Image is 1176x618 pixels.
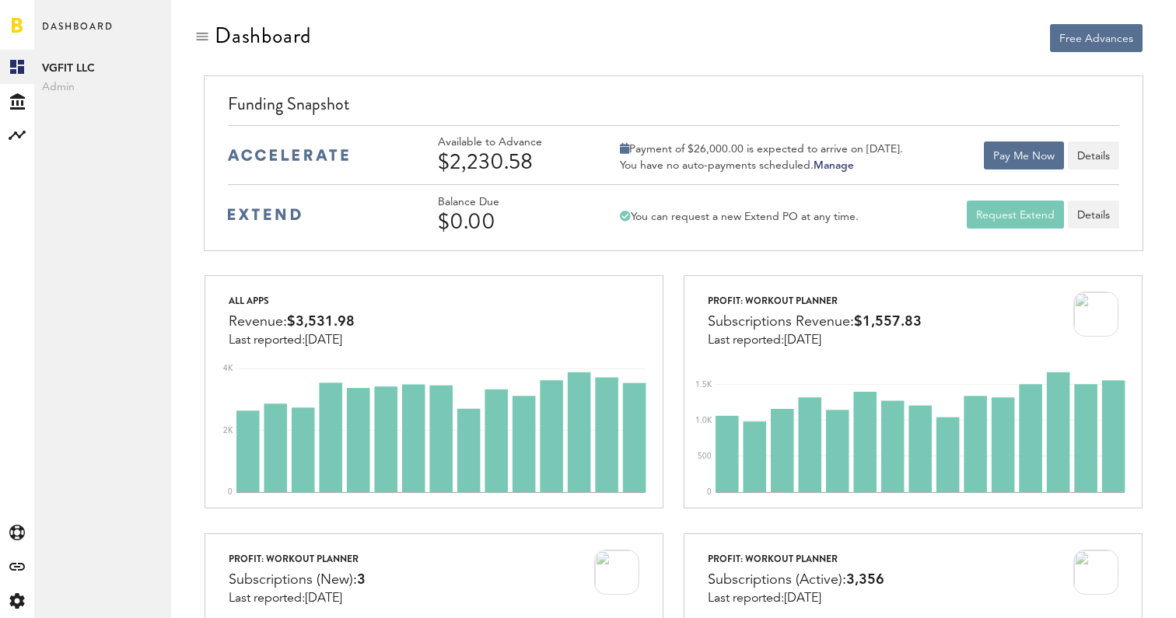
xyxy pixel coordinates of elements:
div: Last reported: [229,333,355,347]
div: ProFit: Workout Planner [708,292,922,310]
button: Free Advances [1050,24,1143,52]
button: Details [1068,141,1119,169]
div: Subscriptions Revenue: [708,310,922,333]
div: $0.00 [438,209,586,234]
span: $3,531.98 [287,315,355,329]
span: 3 [357,573,366,587]
span: [DATE] [784,592,821,605]
div: Balance Due [438,196,586,209]
span: [DATE] [305,592,342,605]
text: 4K [223,365,233,372]
span: Admin [42,78,163,96]
img: 100x100bb_jssXdTp.jpg [594,550,639,595]
text: 500 [698,452,712,460]
div: Last reported: [229,592,366,606]
text: 1.0K [695,417,712,424]
a: Details [1068,201,1119,229]
img: 100x100bb_jssXdTp.jpg [1073,550,1118,595]
div: Last reported: [708,333,922,347]
div: Subscriptions (New): [229,568,366,592]
text: 1.5K [695,381,712,389]
span: [DATE] [305,334,342,347]
span: Dashboard [42,17,114,50]
div: Last reported: [708,592,884,606]
div: Available to Advance [438,136,586,149]
img: 100x100bb_jssXdTp.jpg [1073,292,1118,337]
span: [DATE] [784,334,821,347]
div: All apps [229,292,355,310]
span: 3,356 [846,573,884,587]
div: ProFit: Workout Planner [229,550,366,568]
div: Payment of $26,000.00 is expected to arrive on [DATE]. [620,142,903,156]
div: You can request a new Extend PO at any time. [620,210,859,224]
a: Manage [814,160,854,171]
div: Revenue: [229,310,355,333]
img: extend-medium-blue-logo.svg [228,208,301,221]
iframe: Opens a widget where you can find more information [1055,571,1160,610]
button: Pay Me Now [984,141,1064,169]
div: ProFit: Workout Planner [708,550,884,568]
div: Subscriptions (Active): [708,568,884,592]
div: You have no auto-payments scheduled. [620,159,903,173]
text: 0 [707,488,712,496]
img: accelerate-medium-blue-logo.svg [228,149,348,161]
span: $1,557.83 [854,315,922,329]
text: 0 [228,488,233,496]
div: Dashboard [215,23,311,48]
text: 2K [223,427,233,435]
div: $2,230.58 [438,149,586,174]
div: Funding Snapshot [228,92,1118,125]
button: Request Extend [967,201,1064,229]
span: VGFIT LLC [42,59,163,78]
